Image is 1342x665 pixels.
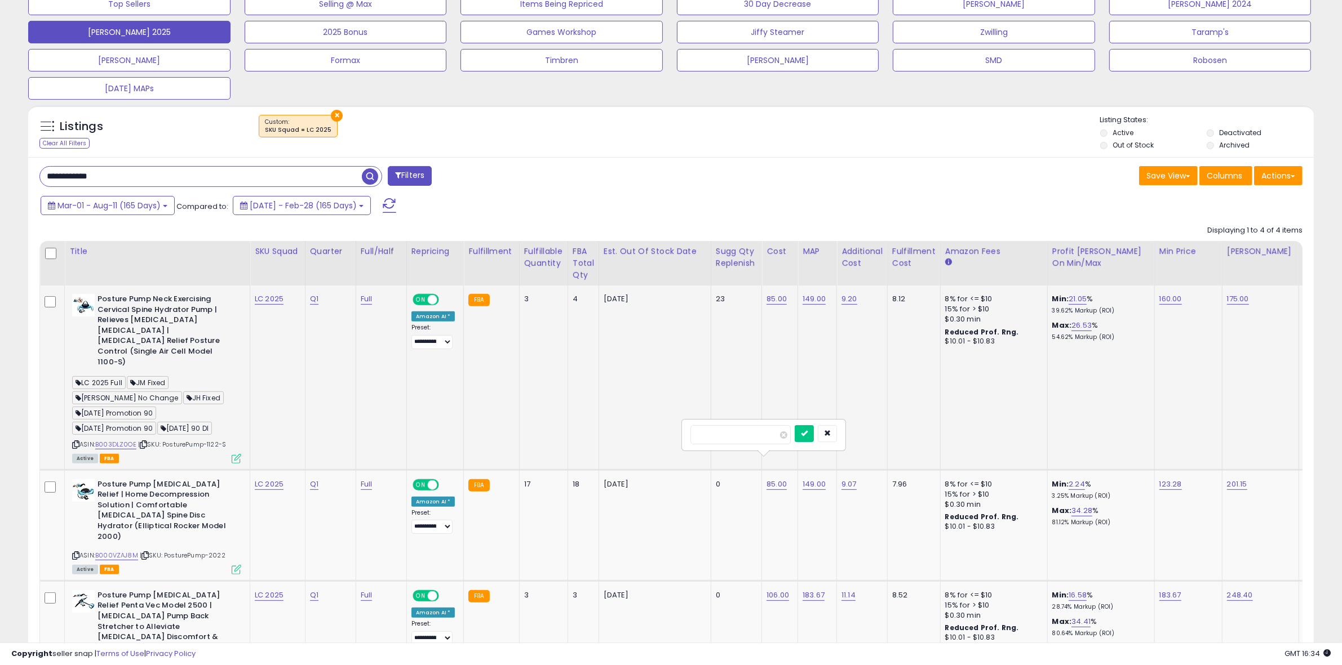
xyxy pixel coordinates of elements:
[841,246,883,269] div: Additional Cost
[573,246,594,281] div: FBA Total Qty
[60,119,103,135] h5: Listings
[255,590,284,601] a: LC 2025
[604,479,702,489] p: [DATE]
[98,294,234,370] b: Posture Pump Neck Exercising Cervical Spine Hydrator Pump | Relieves [MEDICAL_DATA] [MEDICAL_DATA...
[1227,293,1249,305] a: 175.00
[841,479,857,490] a: 9.07
[437,591,455,600] span: OFF
[233,196,371,215] button: [DATE] - Feb-28 (165 Days)
[138,440,226,449] span: | SKU: PosturePump-1122-S
[1069,479,1085,490] a: 2.24
[72,376,126,389] span: LC 2025 Full
[1052,505,1072,516] b: Max:
[1071,320,1092,331] a: 26.53
[69,246,245,257] div: Title
[361,246,402,257] div: Full/Half
[437,480,455,489] span: OFF
[1159,293,1182,305] a: 160.00
[1285,648,1331,659] span: 2025-08-11 16:34 GMT
[146,648,196,659] a: Privacy Policy
[1052,590,1146,611] div: %
[310,293,318,305] a: Q1
[95,551,138,560] a: B000VZAJ8M
[39,138,90,149] div: Clear All Filters
[1052,479,1069,489] b: Min:
[72,294,95,316] img: 41yfLUoYstL._SL40_.jpg
[573,479,590,489] div: 18
[1159,590,1181,601] a: 183.67
[803,293,826,305] a: 149.00
[1227,479,1247,490] a: 201.15
[677,21,879,43] button: Jiffy Steamer
[1052,479,1146,500] div: %
[1159,479,1182,490] a: 123.28
[524,246,563,269] div: Fulfillable Quantity
[468,590,489,602] small: FBA
[1071,616,1091,627] a: 34.41
[604,590,702,600] p: [DATE]
[1052,492,1146,500] p: 3.25% Markup (ROI)
[1109,49,1312,72] button: Robosen
[361,590,373,601] a: Full
[127,376,169,389] span: JM Fixed
[245,21,447,43] button: 2025 Bonus
[414,295,428,305] span: ON
[767,246,793,257] div: Cost
[411,509,455,534] div: Preset:
[28,21,231,43] button: [PERSON_NAME] 2025
[98,479,234,545] b: Posture Pump [MEDICAL_DATA] Relief | Home Decompression Solution | Comfortable [MEDICAL_DATA] Spi...
[183,391,224,404] span: JH Fixed
[411,608,455,618] div: Amazon AI *
[1052,519,1146,526] p: 81.12% Markup (ROI)
[892,246,936,269] div: Fulfillment Cost
[100,565,119,574] span: FBA
[524,479,559,489] div: 17
[414,480,428,489] span: ON
[1069,293,1087,305] a: 21.05
[72,391,182,404] span: [PERSON_NAME] No Change
[100,454,119,463] span: FBA
[1052,506,1146,526] div: %
[140,551,225,560] span: | SKU: PosturePump-2022
[893,21,1095,43] button: Zwilling
[72,294,241,462] div: ASIN:
[1052,246,1150,269] div: Profit [PERSON_NAME] on Min/Max
[1109,21,1312,43] button: Taramp's
[1071,505,1092,516] a: 34.28
[414,591,428,600] span: ON
[468,294,489,306] small: FBA
[95,440,136,449] a: B003DLZ0OE
[310,590,318,601] a: Q1
[437,295,455,305] span: OFF
[255,293,284,305] a: LC 2025
[72,565,98,574] span: All listings currently available for purchase on Amazon
[250,241,305,285] th: CSV column name: cust_attr_8_SKU Squad
[28,77,231,100] button: [DATE] MAPs
[411,311,455,322] div: Amazon AI *
[803,246,832,257] div: MAP
[411,497,455,507] div: Amazon AI *
[945,257,952,267] small: Amazon Fees.
[361,479,373,490] a: Full
[255,246,300,257] div: SKU Squad
[1052,320,1146,341] div: %
[411,324,455,349] div: Preset:
[72,479,241,573] div: ASIN:
[1052,590,1069,600] b: Min:
[250,200,357,211] span: [DATE] - Feb-28 (165 Days)
[1139,166,1198,185] button: Save View
[255,479,284,490] a: LC 2025
[893,49,1095,72] button: SMD
[573,590,590,600] div: 3
[716,590,754,600] div: 0
[892,590,932,600] div: 8.52
[716,246,758,269] div: Sugg Qty Replenish
[711,241,762,285] th: Please note that this number is a calculation based on your required days of coverage and your ve...
[41,196,175,215] button: Mar-01 - Aug-11 (165 Days)
[945,337,1039,346] div: $10.01 - $10.83
[1219,140,1250,150] label: Archived
[356,241,406,285] th: CSV column name: cust_attr_9_Full/Half
[1207,170,1242,181] span: Columns
[841,590,856,601] a: 11.14
[945,489,1039,499] div: 15% for > $10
